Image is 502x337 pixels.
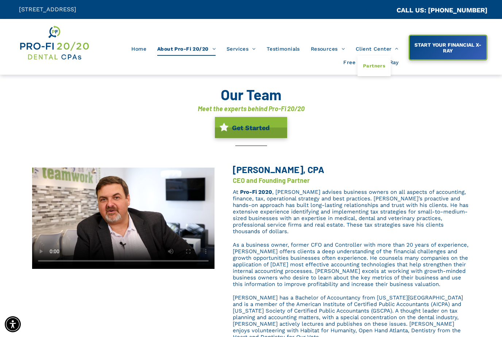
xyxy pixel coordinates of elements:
[358,56,391,76] a: Partners
[215,117,287,138] a: Get Started
[363,61,385,71] span: Partners
[338,56,404,70] a: Free Financial X-Ray
[198,105,305,113] font: Meet the experts behind Pro-Fi 20/20
[409,35,487,60] a: START YOUR FINANCIAL X-RAY
[221,42,261,56] a: Services
[397,6,487,14] a: CALL US: [PHONE_NUMBER]
[233,242,468,287] span: As a business owner, former CFO and Controller with more than 20 years of experience, [PERSON_NAM...
[233,176,310,184] font: CEO and Founding Partner
[366,7,397,14] span: CA::CALLC
[233,189,468,235] span: , [PERSON_NAME] advises business owners on all aspects of accounting, finance, tax, operational s...
[5,316,21,332] div: Accessibility Menu
[240,189,272,195] a: Pro-Fi 2020
[410,38,486,57] span: START YOUR FINANCIAL X-RAY
[221,86,281,103] font: Our Team
[152,42,221,56] a: About Pro-Fi 20/20
[305,42,350,56] a: Resources
[229,120,272,135] span: Get Started
[261,42,305,56] a: Testimonials
[350,42,404,56] a: Client Center
[233,189,238,195] span: At
[356,42,399,56] span: Client Center
[233,164,324,175] span: [PERSON_NAME], CPA
[19,24,89,61] img: Get Dental CPA Consulting, Bookkeeping, & Bank Loans
[126,42,152,56] a: Home
[19,6,76,13] span: [STREET_ADDRESS]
